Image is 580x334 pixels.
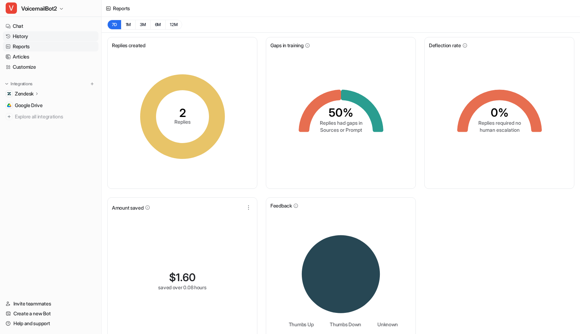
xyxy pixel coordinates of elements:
[3,100,98,110] a: Google DriveGoogle Drive
[270,202,292,209] span: Feedback
[3,299,98,309] a: Invite teammates
[329,106,353,119] tspan: 50%
[15,90,34,97] p: Zendesk
[372,321,398,328] li: Unknown
[7,92,11,96] img: Zendesk
[7,103,11,107] img: Google Drive
[112,42,145,49] span: Replies created
[478,120,521,126] tspan: Replies required no
[325,321,361,328] li: Thumbs Down
[107,20,121,30] button: 7D
[3,31,98,41] a: History
[113,5,130,12] div: Reports
[11,81,32,87] p: Integrations
[320,127,362,133] tspan: Sources or Prompt
[169,271,196,284] div: $
[3,309,98,318] a: Create a new Bot
[3,318,98,328] a: Help and support
[15,111,96,122] span: Explore all integrations
[21,4,57,13] span: VoicemailBot2
[3,52,98,62] a: Articles
[6,113,13,120] img: explore all integrations
[174,119,191,125] tspan: Replies
[479,127,519,133] tspan: human escalation
[135,20,150,30] button: 3M
[3,21,98,31] a: Chat
[121,20,136,30] button: 1M
[319,120,362,126] tspan: Replies had gaps in
[179,106,186,120] tspan: 2
[270,42,304,49] span: Gaps in training
[3,42,98,51] a: Reports
[158,284,206,291] div: saved over 0.08 hours
[176,271,196,284] span: 1.60
[284,321,313,328] li: Thumbs Up
[3,112,98,122] a: Explore all integrations
[490,106,508,119] tspan: 0%
[165,20,182,30] button: 12M
[4,81,9,86] img: expand menu
[3,62,98,72] a: Customize
[15,102,43,109] span: Google Drive
[112,204,144,211] span: Amount saved
[429,42,461,49] span: Deflection rate
[6,2,17,14] span: V
[150,20,166,30] button: 6M
[90,81,95,86] img: menu_add.svg
[3,80,35,87] button: Integrations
